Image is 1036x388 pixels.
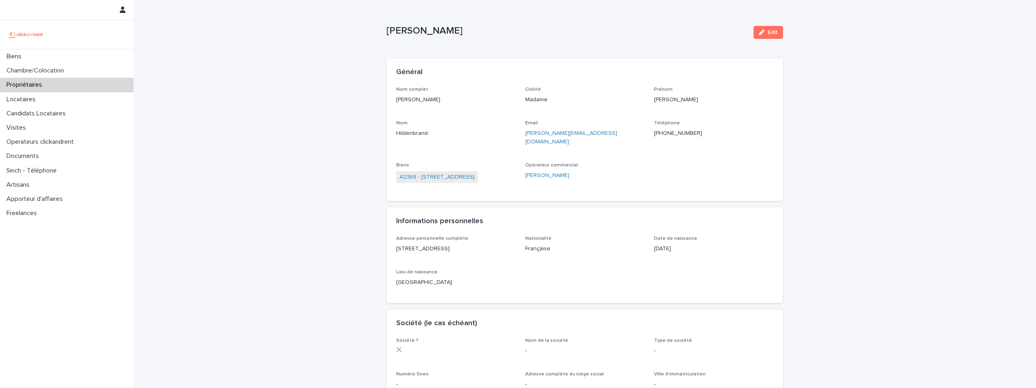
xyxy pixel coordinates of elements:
p: [PERSON_NAME] [396,96,516,104]
p: - [525,347,645,355]
span: Type de société [654,338,692,343]
p: Apporteur d'affaires [3,195,69,203]
span: Edit [768,30,778,35]
p: Madame [525,96,645,104]
p: Biens [3,53,28,60]
span: Nom [396,121,408,126]
span: Prénom [654,87,673,92]
p: [PHONE_NUMBER] [654,129,773,138]
span: Nom complet [396,87,428,92]
p: Visites [3,124,32,132]
a: A2368 - [STREET_ADDRESS] [399,173,475,181]
span: Société ? [396,338,418,343]
h2: Informations personnelles [396,217,483,226]
span: Nom de la société [525,338,568,343]
span: Adresse personnelle complète [396,236,468,241]
p: [DATE] [654,245,773,253]
p: Hildenbrand [396,129,516,138]
p: Française [525,245,645,253]
p: [PERSON_NAME] [654,96,773,104]
p: [STREET_ADDRESS] [396,245,516,253]
span: Adresse complète du siège social [525,372,604,377]
a: [PERSON_NAME] [525,171,569,180]
p: Chambre/Colocation [3,67,70,75]
p: Locataires [3,96,42,103]
p: Sinch - Téléphone [3,167,63,175]
button: Edit [754,26,783,39]
h2: Société (le cas échéant) [396,319,477,328]
a: [PERSON_NAME][EMAIL_ADDRESS][DOMAIN_NAME] [525,130,617,145]
span: Biens [396,163,409,168]
p: Freelances [3,209,43,217]
span: Ville d'immatriculation [654,372,706,377]
span: Email [525,121,538,126]
span: Opérateur commercial [525,163,578,168]
p: - [654,347,773,355]
p: Propriétaires [3,81,49,89]
p: Candidats Locataires [3,110,72,117]
p: [GEOGRAPHIC_DATA] [396,278,516,287]
p: Documents [3,152,45,160]
h2: Général [396,68,422,77]
p: Operateurs clickandrent [3,138,80,146]
span: Téléphone [654,121,680,126]
span: Date de naissance [654,236,697,241]
img: UCB0brd3T0yccxBKYDjQ [6,26,46,43]
p: Artisans [3,181,36,189]
span: Nationalité [525,236,552,241]
span: Lieu de naissance [396,270,437,275]
span: Civilité [525,87,541,92]
p: [PERSON_NAME] [386,25,747,37]
span: Numéro Siren [396,372,429,377]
